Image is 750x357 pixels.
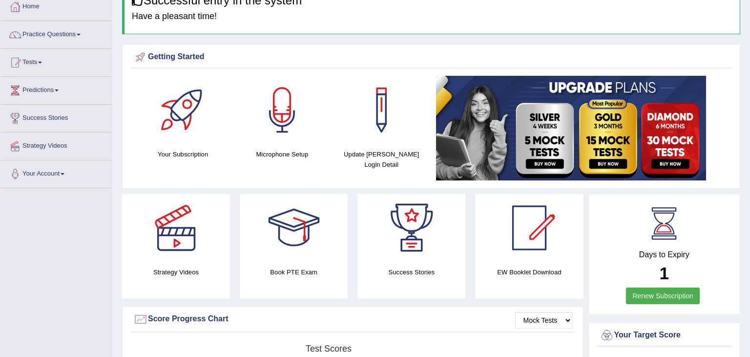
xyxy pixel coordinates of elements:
[240,267,348,277] h4: Book PTE Exam
[122,267,230,277] h4: Strategy Videos
[138,149,228,159] h4: Your Subscription
[0,133,112,157] a: Strategy Videos
[626,288,700,304] a: Renew Subscription
[0,160,112,185] a: Your Account
[475,267,583,277] h4: EW Booklet Download
[0,49,112,73] a: Tests
[436,76,706,180] img: small5.jpg
[0,105,112,129] a: Success Stories
[337,149,426,170] h4: Update [PERSON_NAME] Login Detail
[357,267,465,277] h4: Success Stories
[0,77,112,101] a: Predictions
[132,12,732,22] h4: Have a pleasant time!
[133,50,729,65] div: Getting Started
[600,250,729,259] h4: Days to Expiry
[306,344,352,354] tspan: Test scores
[0,21,112,45] a: Practice Questions
[600,328,729,343] div: Your Target Score
[237,149,327,159] h4: Microphone Setup
[660,264,669,283] b: 1
[133,312,572,327] div: Score Progress Chart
